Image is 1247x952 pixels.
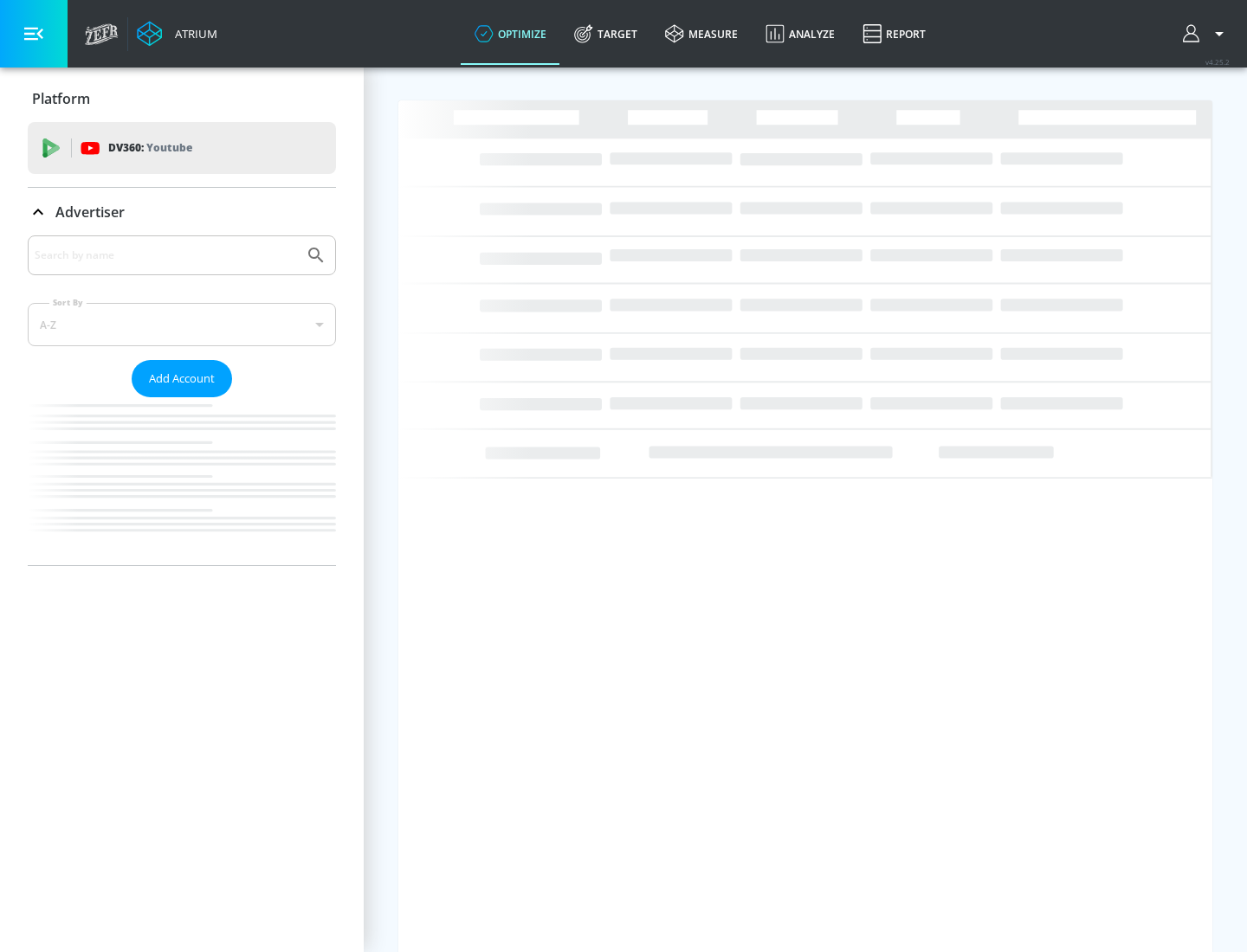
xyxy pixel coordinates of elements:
p: Youtube [146,138,192,157]
a: measure [651,3,752,65]
p: Advertiser [55,203,125,222]
p: Platform [32,89,90,108]
div: Advertiser [28,188,336,236]
div: DV360: Youtube [28,122,336,174]
button: Add Account [132,360,232,397]
input: Search by name [35,244,297,267]
a: Atrium [137,21,217,47]
div: Atrium [168,26,217,42]
p: DV360: [108,138,192,158]
label: Sort By [49,297,87,308]
div: Advertiser [28,235,336,565]
nav: list of Advertiser [28,397,336,565]
div: A-Z [28,303,336,346]
span: Add Account [149,369,215,389]
a: optimize [461,3,560,65]
div: Platform [28,74,336,123]
a: Report [849,3,940,65]
a: Target [560,3,651,65]
a: Analyze [752,3,849,65]
span: v 4.25.2 [1205,57,1230,67]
